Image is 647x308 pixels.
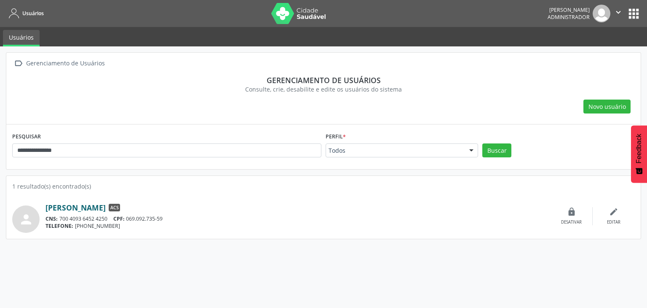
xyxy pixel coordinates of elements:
[45,215,58,222] span: CNS:
[113,215,125,222] span: CPF:
[635,134,643,163] span: Feedback
[19,212,34,227] i: person
[561,219,582,225] div: Desativar
[326,130,346,143] label: Perfil
[482,143,511,158] button: Buscar
[45,222,551,230] div: [PHONE_NUMBER]
[626,6,641,21] button: apps
[12,130,41,143] label: PESQUISAR
[45,222,73,230] span: TELEFONE:
[12,182,635,191] div: 1 resultado(s) encontrado(s)
[18,85,629,94] div: Consulte, crie, desabilite e edite os usuários do sistema
[588,102,626,111] span: Novo usuário
[329,146,461,155] span: Todos
[45,215,551,222] div: 700 4093 6452 4250 069.092.735-59
[12,57,24,70] i: 
[593,5,610,22] img: img
[610,5,626,22] button: 
[6,6,44,20] a: Usuários
[548,14,590,21] span: Administrador
[607,219,620,225] div: Editar
[24,57,106,70] div: Gerenciamento de Usuários
[548,6,590,14] div: [PERSON_NAME]
[18,76,629,85] div: Gerenciamento de usuários
[22,10,44,17] span: Usuários
[614,8,623,17] i: 
[583,100,631,114] button: Novo usuário
[45,203,106,212] a: [PERSON_NAME]
[3,30,40,46] a: Usuários
[567,207,576,216] i: lock
[109,204,120,211] span: ACS
[609,207,618,216] i: edit
[631,125,647,183] button: Feedback - Mostrar pesquisa
[12,57,106,70] a:  Gerenciamento de Usuários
